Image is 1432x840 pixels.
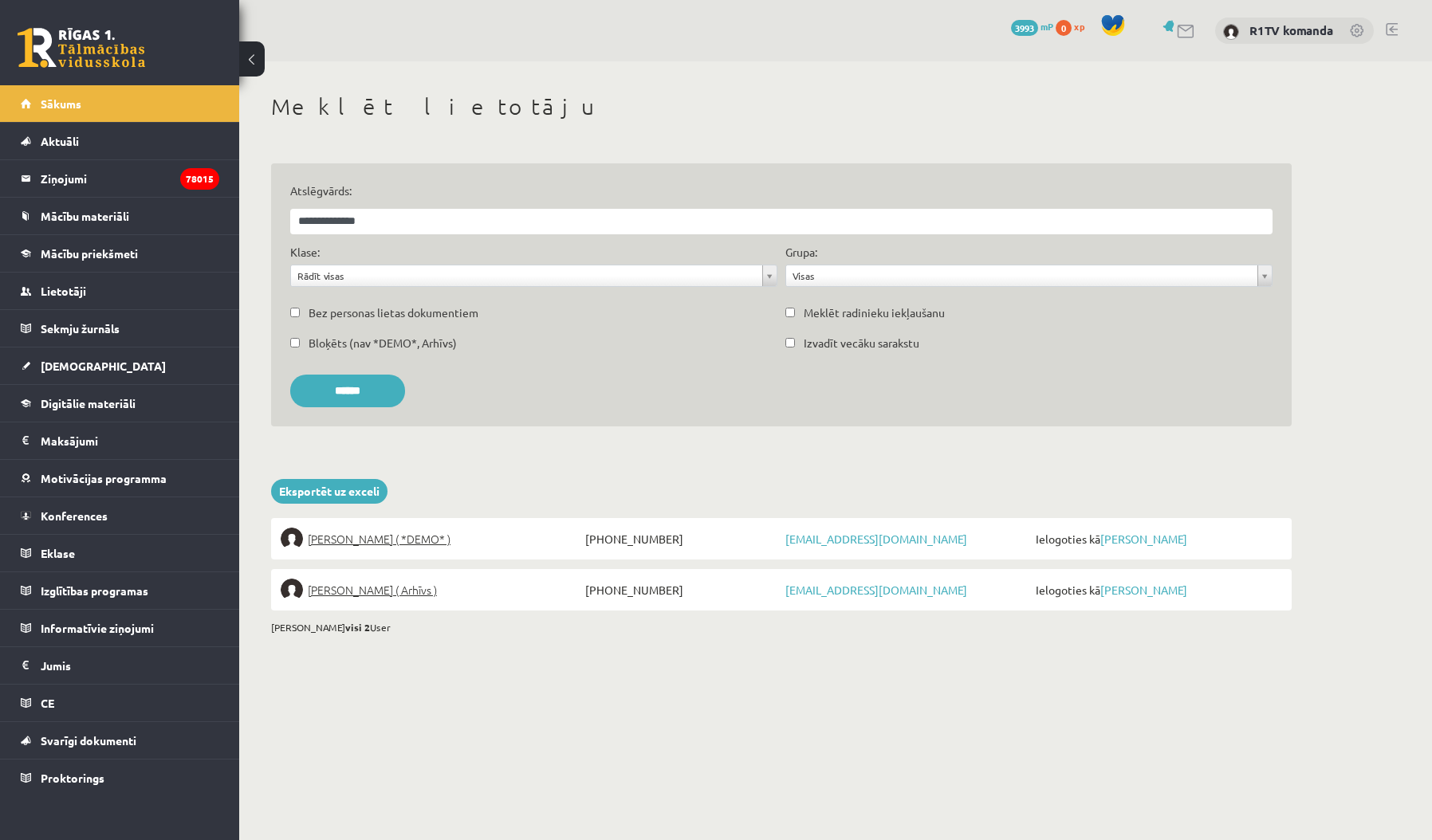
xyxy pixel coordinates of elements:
[271,620,1292,634] div: [PERSON_NAME] User
[21,123,219,159] a: Aktuāli
[1249,22,1333,38] a: R1TV komanda
[21,310,219,347] a: Sekmju žurnāls
[1011,20,1038,36] span: 3993
[21,273,219,309] a: Lietotāji
[41,733,136,748] span: Svarīgi dokumenti
[785,244,817,261] label: Grupa:
[291,265,777,286] a: Rādīt visas
[804,304,945,321] label: Meklēt radinieku iekļaušanu
[271,93,1292,120] h1: Meklēt lietotāju
[1032,579,1282,601] span: Ielogoties kā
[21,610,219,646] a: Informatīvie ziņojumi
[41,546,75,560] span: Eklase
[1100,532,1187,546] a: [PERSON_NAME]
[21,85,219,122] a: Sākums
[41,583,148,598] span: Izglītības programas
[41,422,219,459] legend: Maksājumi
[309,304,478,321] label: Bez personas lietas dokumentiem
[41,246,138,261] span: Mācību priekšmeti
[290,183,1273,199] label: Atslēgvārds:
[793,265,1251,286] span: Visas
[18,28,145,68] a: Rīgas 1. Tālmācības vidusskola
[41,621,154,635] span: Informatīvie ziņojumi
[41,359,166,373] span: [DEMOGRAPHIC_DATA]
[804,335,919,351] label: Izvadīt vecāku sarakstu
[281,579,303,601] img: Toms Pētersons
[785,532,967,546] a: [EMAIL_ADDRESS][DOMAIN_NAME]
[41,96,81,111] span: Sākums
[41,134,79,148] span: Aktuāli
[21,685,219,721] a: CE
[1011,20,1053,33] a: 3993 mP
[281,528,303,550] img: Toms Pētersons
[41,658,71,673] span: Jumis
[581,528,781,550] span: [PHONE_NUMBER]
[1074,20,1084,33] span: xp
[345,621,370,634] b: visi 2
[309,335,457,351] label: Bloķēts (nav *DEMO*, Arhīvs)
[1223,24,1239,40] img: R1TV komanda
[21,647,219,684] a: Jumis
[21,760,219,796] a: Proktorings
[21,422,219,459] a: Maksājumi
[308,579,437,601] span: [PERSON_NAME] ( Arhīvs )
[41,696,54,710] span: CE
[785,583,967,597] a: [EMAIL_ADDRESS][DOMAIN_NAME]
[21,460,219,497] a: Motivācijas programma
[41,396,136,410] span: Digitālie materiāli
[1056,20,1072,36] span: 0
[308,528,450,550] span: [PERSON_NAME] ( *DEMO* )
[1100,583,1187,597] a: [PERSON_NAME]
[281,579,581,601] a: [PERSON_NAME] ( Arhīvs )
[21,497,219,534] a: Konferences
[21,198,219,234] a: Mācību materiāli
[41,160,219,197] legend: Ziņojumi
[1041,20,1053,33] span: mP
[180,168,219,190] i: 78015
[1056,20,1092,33] a: 0 xp
[21,235,219,272] a: Mācību priekšmeti
[41,471,167,485] span: Motivācijas programma
[1032,528,1282,550] span: Ielogoties kā
[41,508,108,523] span: Konferences
[21,535,219,571] a: Eklase
[41,771,104,785] span: Proktorings
[271,479,388,504] a: Eksportēt uz exceli
[581,579,781,601] span: [PHONE_NUMBER]
[290,244,320,261] label: Klase:
[21,572,219,609] a: Izglītības programas
[21,160,219,197] a: Ziņojumi78015
[41,284,86,298] span: Lietotāji
[21,347,219,384] a: [DEMOGRAPHIC_DATA]
[41,321,120,336] span: Sekmju žurnāls
[281,528,581,550] a: [PERSON_NAME] ( *DEMO* )
[21,722,219,759] a: Svarīgi dokumenti
[297,265,756,286] span: Rādīt visas
[41,209,129,223] span: Mācību materiāli
[786,265,1272,286] a: Visas
[21,385,219,422] a: Digitālie materiāli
